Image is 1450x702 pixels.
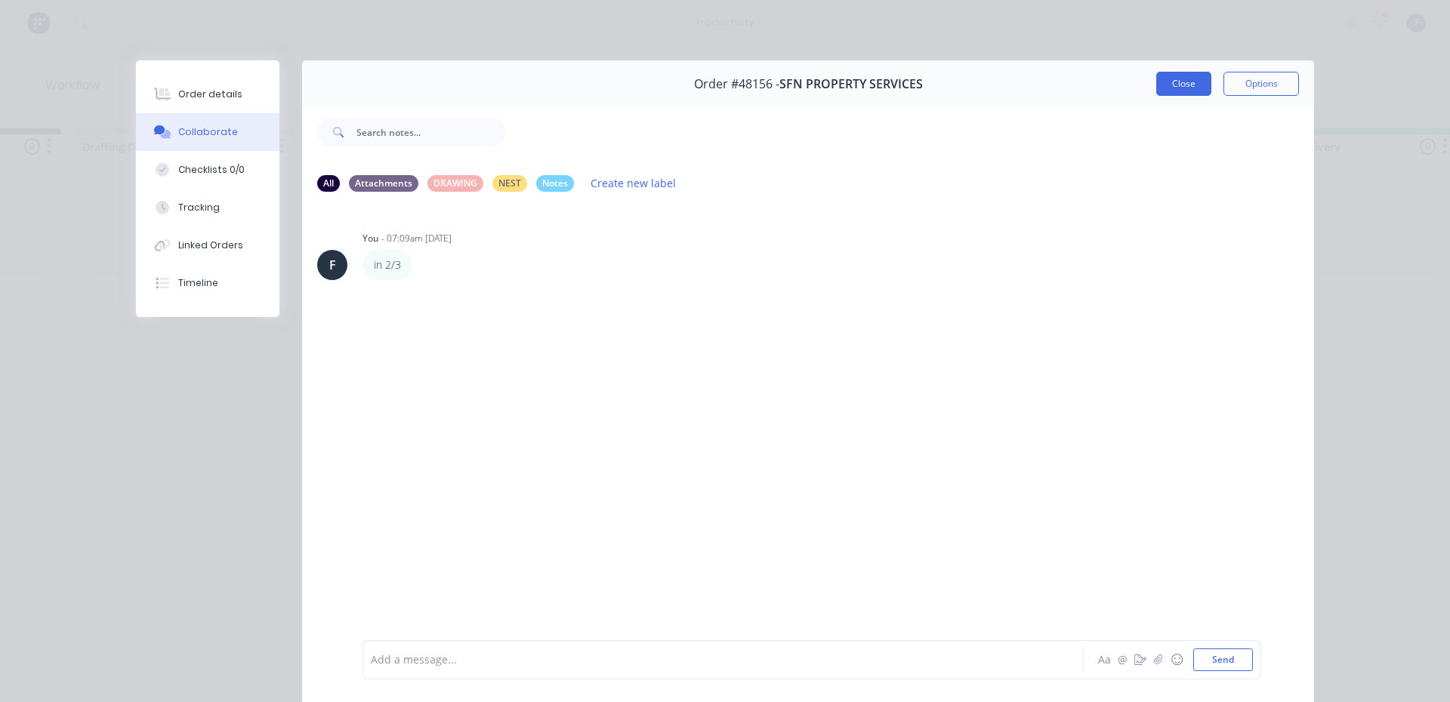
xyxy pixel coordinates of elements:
[427,175,483,192] div: DRAWING
[136,113,279,151] button: Collaborate
[178,201,220,214] div: Tracking
[583,173,684,193] button: Create new label
[178,163,245,177] div: Checklists 0/0
[374,257,401,272] p: in 2/3
[492,175,527,192] div: NEST
[1113,651,1131,669] button: @
[381,232,452,245] div: - 07:09am [DATE]
[1095,651,1113,669] button: Aa
[178,276,218,290] div: Timeline
[1156,72,1211,96] button: Close
[178,239,243,252] div: Linked Orders
[1168,651,1186,669] button: ☺
[178,88,242,101] div: Order details
[536,175,574,192] div: Notes
[694,77,779,91] span: Order #48156 -
[362,232,378,245] div: You
[136,264,279,302] button: Timeline
[356,117,506,147] input: Search notes...
[779,77,923,91] span: SFN PROPERTY SERVICES
[136,226,279,264] button: Linked Orders
[349,175,418,192] div: Attachments
[1223,72,1299,96] button: Options
[136,189,279,226] button: Tracking
[1193,648,1253,671] button: Send
[329,256,336,274] div: F
[317,175,340,192] div: All
[136,75,279,113] button: Order details
[136,151,279,189] button: Checklists 0/0
[178,125,238,139] div: Collaborate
